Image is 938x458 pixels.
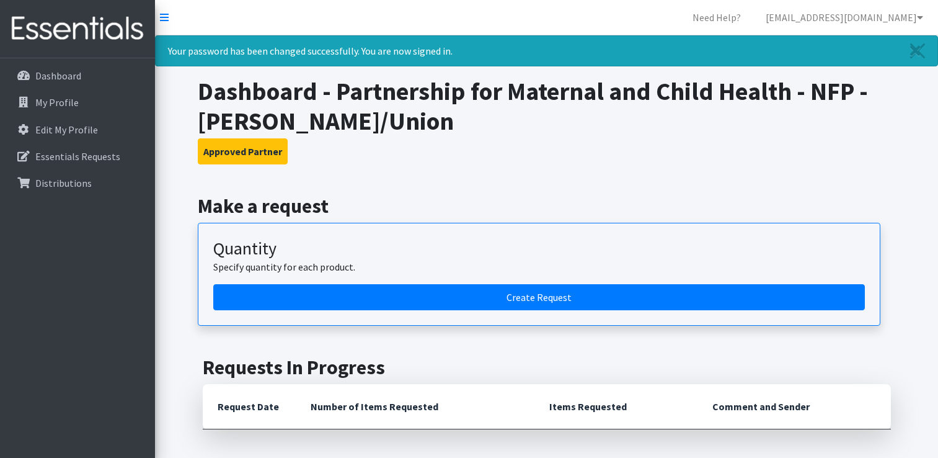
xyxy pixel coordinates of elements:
[198,76,895,136] h1: Dashboard - Partnership for Maternal and Child Health - NFP - [PERSON_NAME]/Union
[35,70,81,82] p: Dashboard
[198,138,288,164] button: Approved Partner
[203,356,891,379] h2: Requests In Progress
[898,36,937,66] a: Close
[155,35,938,66] div: Your password has been changed successfully. You are now signed in.
[5,90,150,115] a: My Profile
[35,150,120,163] p: Essentials Requests
[35,123,98,136] p: Edit My Profile
[213,259,865,274] p: Specify quantity for each product.
[198,194,895,218] h2: Make a request
[213,238,865,259] h3: Quantity
[5,171,150,195] a: Distributions
[5,8,150,50] img: HumanEssentials
[5,63,150,88] a: Dashboard
[296,384,535,429] th: Number of Items Requested
[683,5,751,30] a: Need Help?
[5,144,150,169] a: Essentials Requests
[697,384,890,429] th: Comment and Sender
[213,284,865,310] a: Create a request by quantity
[35,96,79,109] p: My Profile
[5,117,150,142] a: Edit My Profile
[203,384,296,429] th: Request Date
[756,5,933,30] a: [EMAIL_ADDRESS][DOMAIN_NAME]
[35,177,92,189] p: Distributions
[534,384,697,429] th: Items Requested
